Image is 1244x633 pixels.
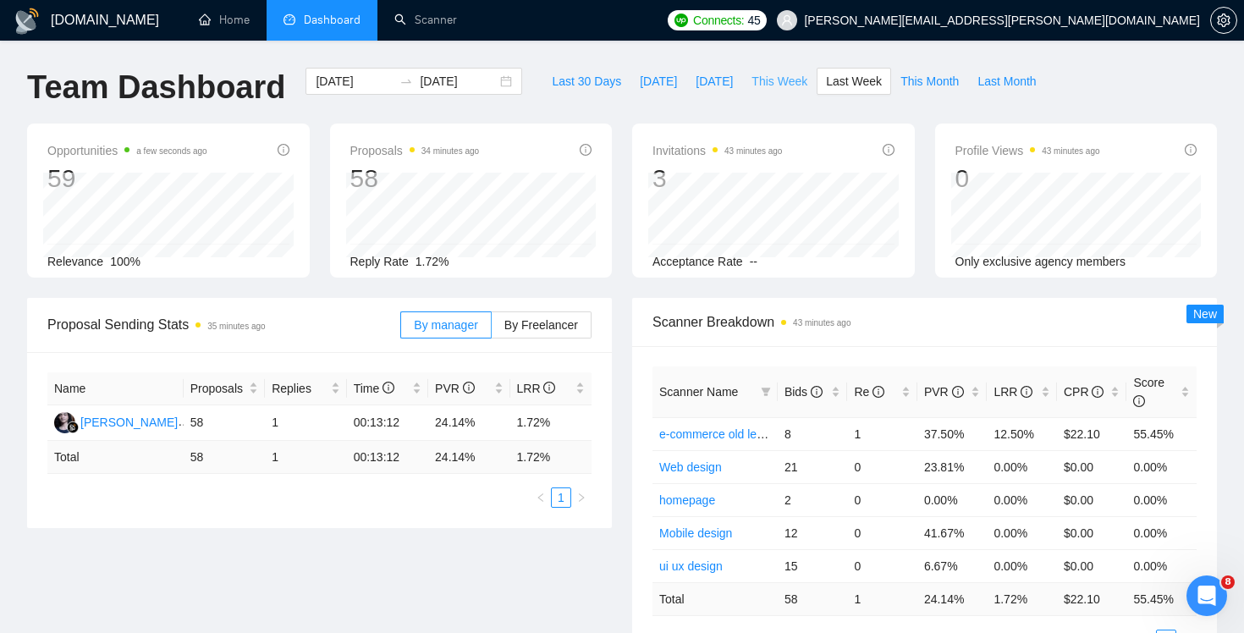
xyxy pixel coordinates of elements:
[847,450,917,483] td: 0
[696,72,733,91] span: [DATE]
[350,140,480,161] span: Proposals
[778,582,848,615] td: 58
[283,14,295,25] span: dashboard
[420,72,497,91] input: End date
[747,11,760,30] span: 45
[1126,516,1197,549] td: 0.00%
[968,68,1045,95] button: Last Month
[1186,575,1227,616] iframe: Intercom live chat
[977,72,1036,91] span: Last Month
[955,162,1100,195] div: 0
[1210,7,1237,34] button: setting
[54,412,75,433] img: RS
[47,255,103,268] span: Relevance
[47,162,207,195] div: 59
[1126,582,1197,615] td: 55.45 %
[536,493,546,503] span: left
[987,483,1057,516] td: 0.00%
[724,146,782,156] time: 43 minutes ago
[347,405,428,441] td: 00:13:12
[1126,549,1197,582] td: 0.00%
[47,314,400,335] span: Proposal Sending Stats
[924,385,964,399] span: PVR
[1126,450,1197,483] td: 0.00%
[761,387,771,397] span: filter
[917,417,988,450] td: 37.50%
[47,372,184,405] th: Name
[1057,582,1127,615] td: $ 22.10
[531,487,551,508] button: left
[428,405,509,441] td: 24.14%
[504,318,578,332] span: By Freelancer
[552,72,621,91] span: Last 30 Days
[552,488,570,507] a: 1
[847,516,917,549] td: 0
[659,385,738,399] span: Scanner Name
[652,255,743,268] span: Acceptance Rate
[347,441,428,474] td: 00:13:12
[994,385,1032,399] span: LRR
[784,385,823,399] span: Bids
[652,311,1197,333] span: Scanner Breakdown
[900,72,959,91] span: This Month
[399,74,413,88] span: to
[551,487,571,508] li: 1
[184,441,265,474] td: 58
[399,74,413,88] span: swap-right
[1185,144,1197,156] span: info-circle
[781,14,793,26] span: user
[136,146,206,156] time: a few seconds ago
[54,415,178,428] a: RS[PERSON_NAME]
[571,487,592,508] li: Next Page
[1133,395,1145,407] span: info-circle
[531,487,551,508] li: Previous Page
[793,318,850,328] time: 43 minutes ago
[184,405,265,441] td: 58
[414,318,477,332] span: By manager
[750,255,757,268] span: --
[1021,386,1032,398] span: info-circle
[674,14,688,27] img: upwork-logo.png
[987,549,1057,582] td: 0.00%
[778,450,848,483] td: 21
[917,450,988,483] td: 23.81%
[394,13,457,27] a: searchScanner
[826,72,882,91] span: Last Week
[350,162,480,195] div: 58
[580,144,592,156] span: info-circle
[1126,417,1197,450] td: 55.45%
[1057,549,1127,582] td: $0.00
[278,144,289,156] span: info-circle
[1057,516,1127,549] td: $0.00
[1092,386,1104,398] span: info-circle
[1042,146,1099,156] time: 43 minutes ago
[1193,307,1217,321] span: New
[659,493,715,507] a: homepage
[421,146,479,156] time: 34 minutes ago
[883,144,894,156] span: info-circle
[659,427,773,441] a: e-commerce old letter
[265,372,346,405] th: Replies
[757,379,774,405] span: filter
[67,421,79,433] img: gigradar-bm.png
[817,68,891,95] button: Last Week
[630,68,686,95] button: [DATE]
[416,255,449,268] span: 1.72%
[184,372,265,405] th: Proposals
[517,382,556,395] span: LRR
[1133,376,1164,408] span: Score
[1210,14,1237,27] a: setting
[510,441,592,474] td: 1.72 %
[917,483,988,516] td: 0.00%
[987,450,1057,483] td: 0.00%
[987,417,1057,450] td: 12.50%
[955,140,1100,161] span: Profile Views
[891,68,968,95] button: This Month
[265,441,346,474] td: 1
[47,140,207,161] span: Opportunities
[304,13,361,27] span: Dashboard
[659,559,723,573] a: ui ux design
[652,582,778,615] td: Total
[576,493,586,503] span: right
[428,441,509,474] td: 24.14 %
